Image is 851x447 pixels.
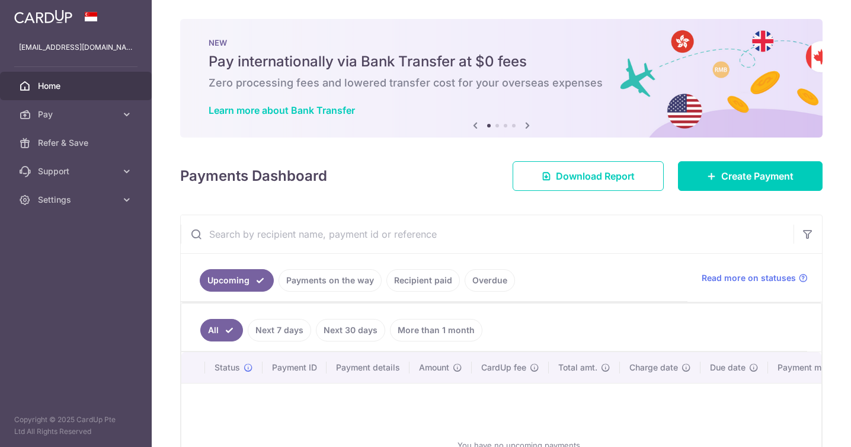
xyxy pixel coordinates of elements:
[209,76,794,90] h6: Zero processing fees and lowered transfer cost for your overseas expenses
[513,161,664,191] a: Download Report
[209,104,355,116] a: Learn more about Bank Transfer
[180,19,823,138] img: Bank transfer banner
[721,169,794,183] span: Create Payment
[248,319,311,341] a: Next 7 days
[180,165,327,187] h4: Payments Dashboard
[209,38,794,47] p: NEW
[279,269,382,292] a: Payments on the way
[629,362,678,373] span: Charge date
[263,352,327,383] th: Payment ID
[215,362,240,373] span: Status
[200,269,274,292] a: Upcoming
[558,362,597,373] span: Total amt.
[702,272,808,284] a: Read more on statuses
[38,194,116,206] span: Settings
[702,272,796,284] span: Read more on statuses
[481,362,526,373] span: CardUp fee
[209,52,794,71] h5: Pay internationally via Bank Transfer at $0 fees
[327,352,409,383] th: Payment details
[465,269,515,292] a: Overdue
[38,108,116,120] span: Pay
[386,269,460,292] a: Recipient paid
[19,41,133,53] p: [EMAIL_ADDRESS][DOMAIN_NAME]
[38,80,116,92] span: Home
[181,215,794,253] input: Search by recipient name, payment id or reference
[390,319,482,341] a: More than 1 month
[316,319,385,341] a: Next 30 days
[556,169,635,183] span: Download Report
[14,9,72,24] img: CardUp
[38,165,116,177] span: Support
[419,362,449,373] span: Amount
[678,161,823,191] a: Create Payment
[710,362,746,373] span: Due date
[38,137,116,149] span: Refer & Save
[200,319,243,341] a: All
